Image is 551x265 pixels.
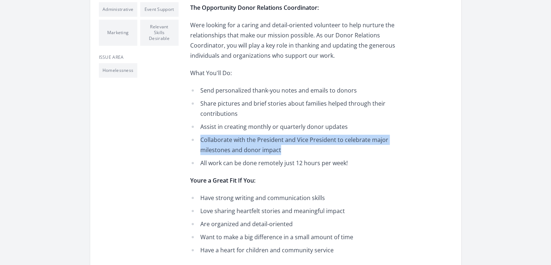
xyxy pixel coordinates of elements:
[190,122,402,132] li: Assist in creating monthly or quarterly donor updates
[99,54,179,60] h3: Issue area
[99,2,137,17] li: Administrative
[140,20,179,46] li: Relevant Skills Desirable
[190,245,402,255] li: Have a heart for children and community service
[190,158,402,168] li: All work can be done remotely just 12 hours per week!
[99,63,137,78] li: Homelessness
[140,2,179,17] li: Event Support
[190,85,402,95] li: Send personalized thank-you notes and emails to donors
[190,135,402,155] li: Collaborate with the President and Vice President to celebrate major milestones and donor impact
[190,98,402,119] li: Share pictures and brief stories about families helped through their contributions
[190,193,402,203] li: Have strong writing and communication skills
[190,176,255,184] strong: Youre a Great Fit If You:
[190,68,402,78] p: What You'll Do:
[190,206,402,216] li: Love sharing heartfelt stories and meaningful impact
[190,20,402,61] p: Were looking for a caring and detail-oriented volunteer to help nurture the relationships that ma...
[190,4,319,12] strong: The Opportunity Donor Relations Coordinator:
[190,232,402,242] li: Want to make a big difference in a small amount of time
[190,219,402,229] li: Are organized and detail-oriented
[99,20,137,46] li: Marketing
